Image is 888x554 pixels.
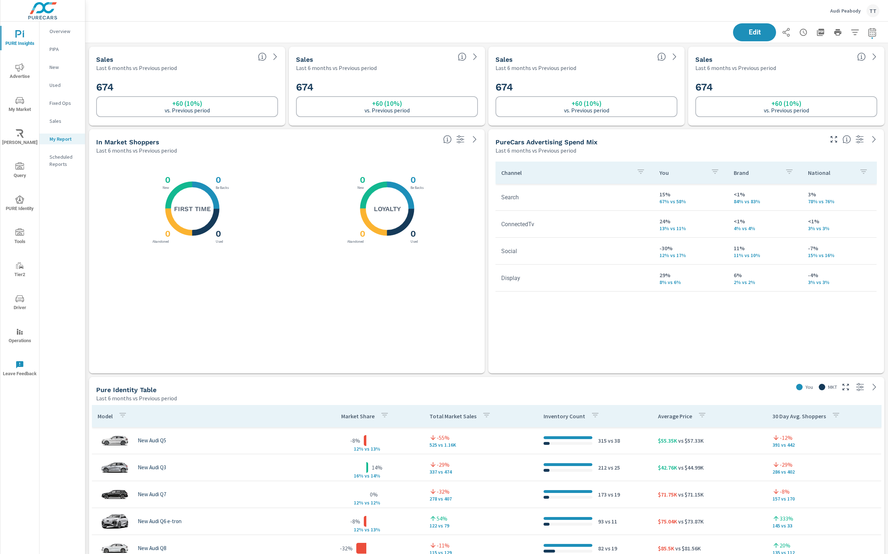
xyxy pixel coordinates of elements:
p: 12% v [348,499,367,506]
p: Sales [50,117,79,125]
p: Used [214,240,225,243]
button: Share Report [779,25,793,39]
span: Query [3,162,37,180]
p: New [356,186,365,190]
p: 29% [659,271,722,279]
p: 13% vs 11% [659,225,722,231]
p: vs $71.15K [677,490,704,499]
span: Operations [3,327,37,345]
p: $75.04K [658,517,677,526]
button: "Export Report to PDF" [813,25,828,39]
span: Number of vehicles sold by the dealership over the selected date range. [Source: This data is sou... [258,52,267,61]
p: 30 Day Avg. Shoppers [772,413,826,420]
p: 54% [437,514,447,523]
p: 315 [598,436,607,445]
h5: Pure Identity Table [96,386,156,394]
div: Fixed Ops [39,98,85,108]
p: 12% v [348,526,367,533]
span: Driver [3,294,37,312]
h2: 674 [495,81,677,93]
p: New Audi Q7 [138,491,166,498]
span: Edit [740,29,769,36]
p: -12% [780,433,793,442]
p: 391 vs 442 [772,442,875,448]
p: 67% vs 58% [659,199,722,204]
div: TT [866,4,879,17]
p: vs. Previous period [564,107,609,113]
td: Search [495,188,654,206]
p: 122 vs 79 [429,523,532,529]
p: 3% vs 3% [808,225,871,231]
p: Last 6 months vs Previous period [695,64,776,72]
div: Scheduled Reports [39,152,85,169]
div: Used [39,80,85,90]
h3: 0 [164,229,170,239]
p: 0% [370,490,378,499]
p: 84% vs 83% [734,199,797,204]
h6: +60 (10%) [572,100,602,107]
a: See more details in report [669,51,680,62]
p: 20% [780,541,790,550]
p: Inventory Count [544,413,585,420]
div: My Report [39,134,85,144]
p: -30% [659,244,722,252]
p: vs. Previous period [165,107,210,113]
p: Abandoned [346,240,365,243]
span: PURE Identity [3,195,37,213]
p: 337 vs 474 [429,469,532,475]
p: -11% [437,541,450,550]
p: National [808,169,854,176]
p: New Audi Q6 e-tron [138,518,182,525]
p: 157 vs 170 [772,496,875,502]
p: -4% [808,271,871,279]
p: vs $73.87K [677,517,704,526]
p: New Audi Q8 [138,545,166,551]
p: -55% [437,433,450,442]
span: [PERSON_NAME] [3,129,37,147]
p: Audi Peabody [830,8,861,14]
h5: Sales [695,56,713,63]
a: See more details in report [469,134,480,145]
p: Fixed Ops [50,99,79,107]
div: Sales [39,116,85,126]
h5: Loyalty [374,205,401,213]
p: Used [50,82,79,89]
span: This table looks at how you compare to the amount of budget you spend per channel as opposed to y... [842,135,851,144]
p: -8% [350,436,360,445]
p: -29% [437,460,450,469]
p: Scheduled Reports [50,153,79,168]
h6: +60 (10%) [172,100,202,107]
img: glamour [100,457,129,478]
p: -7% [808,244,871,252]
p: 3% vs 3% [808,279,871,285]
p: Last 6 months vs Previous period [296,64,377,72]
h2: 674 [96,81,278,93]
button: Apply Filters [848,25,862,39]
p: -32% [437,487,450,496]
p: 15% [659,190,722,199]
p: Total Market Sales [429,413,476,420]
h5: Sales [495,56,513,63]
a: See more details in report [269,51,281,62]
p: Abandoned [151,240,170,243]
td: ConnectedTv [495,215,654,233]
p: 93 [598,517,604,526]
h3: 0 [409,229,416,239]
a: See more details in report [469,51,481,62]
p: Last 6 months vs Previous period [96,64,177,72]
p: 2% vs 2% [734,279,797,285]
p: <1% [808,217,871,225]
h5: In Market Shoppers [96,138,159,146]
p: Model [98,413,113,420]
p: -8% [780,487,790,496]
button: Print Report [831,25,845,39]
p: vs $57.33K [677,436,704,445]
div: New [39,62,85,73]
p: $42.76K [658,463,677,472]
img: glamour [100,511,129,532]
p: 286 vs 402 [772,469,875,475]
span: PURE Insights [3,30,37,48]
div: Overview [39,26,85,37]
td: Social [495,242,654,260]
span: Number of vehicles sold by the dealership over the selected date range. [Source: This data is sou... [458,52,466,61]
